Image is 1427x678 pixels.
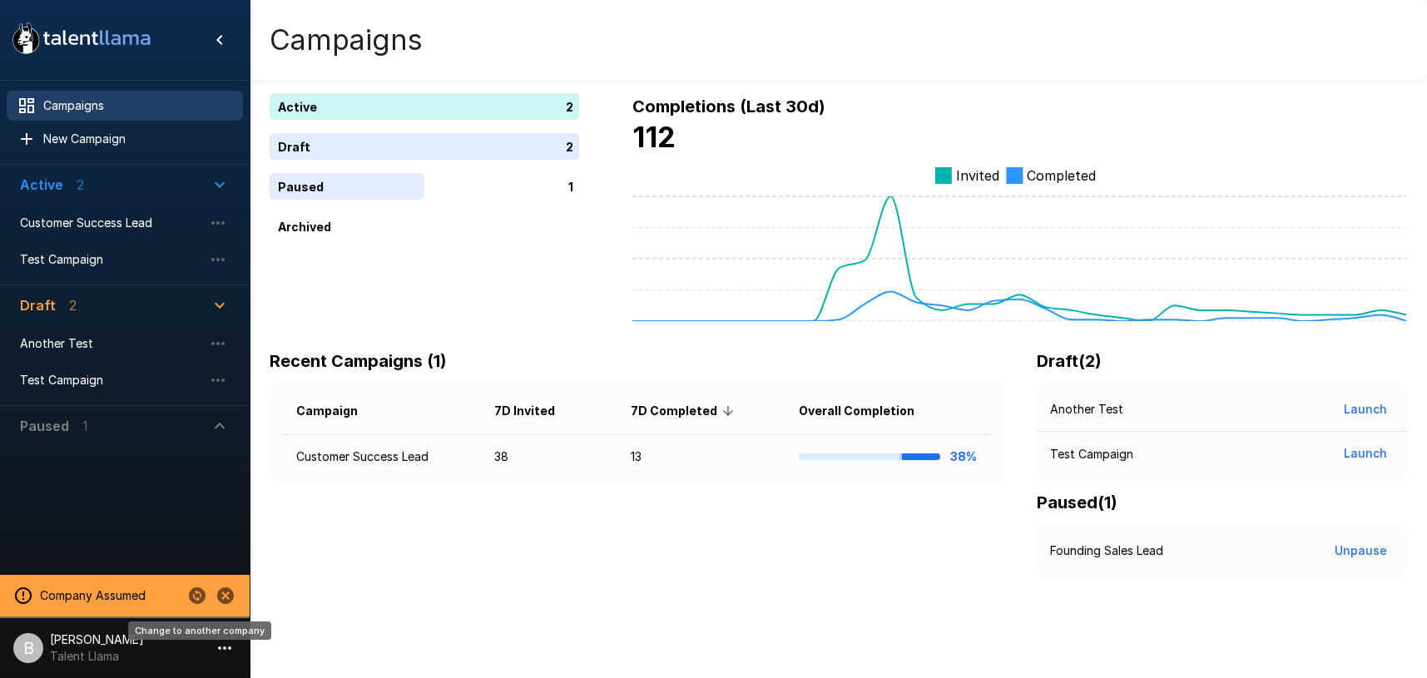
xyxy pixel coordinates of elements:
td: 38 [481,435,617,479]
span: 7D Completed [631,401,739,421]
button: Unpause [1328,536,1394,567]
b: Completions (Last 30d) [632,97,825,116]
td: 13 [617,435,785,479]
button: Launch [1337,438,1394,469]
b: Draft ( 2 ) [1037,351,1102,371]
span: 7D Invited [494,401,577,421]
h4: Campaigns [270,22,423,57]
p: 2 [566,138,573,156]
div: Change to another company [128,621,271,640]
b: Paused ( 1 ) [1037,492,1117,512]
span: Campaign [296,401,379,421]
b: 38% [950,449,977,463]
p: Another Test [1050,401,1123,418]
p: Test Campaign [1050,446,1133,463]
b: 112 [632,120,676,154]
b: Recent Campaigns (1) [270,351,447,371]
p: 1 [568,178,573,195]
span: Overall Completion [799,401,936,421]
p: Founding Sales Lead [1050,542,1163,559]
button: Launch [1337,394,1394,425]
td: Customer Success Lead [283,435,481,479]
p: 2 [566,98,573,116]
